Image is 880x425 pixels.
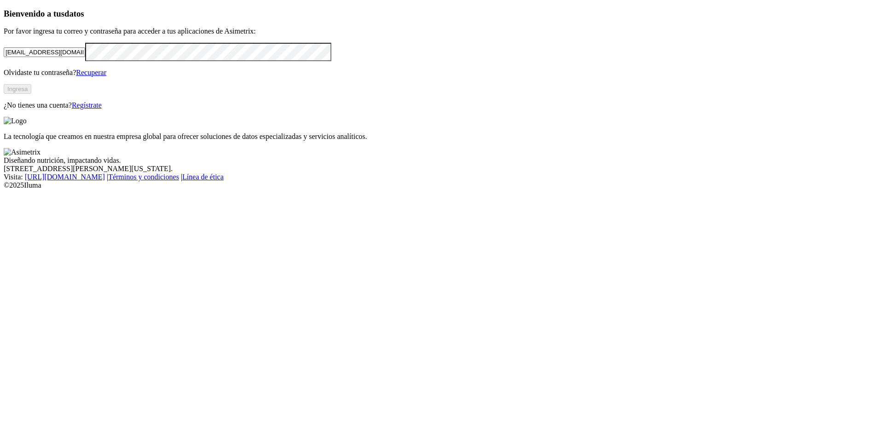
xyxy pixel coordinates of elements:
[76,69,106,76] a: Recuperar
[4,156,876,165] div: Diseñando nutrición, impactando vidas.
[108,173,179,181] a: Términos y condiciones
[4,181,876,190] div: © 2025 Iluma
[64,9,84,18] span: datos
[25,173,105,181] a: [URL][DOMAIN_NAME]
[4,101,876,109] p: ¿No tienes una cuenta?
[4,47,85,57] input: Tu correo
[4,132,876,141] p: La tecnología que creamos en nuestra empresa global para ofrecer soluciones de datos especializad...
[4,173,876,181] div: Visita : | |
[4,69,876,77] p: Olvidaste tu contraseña?
[4,117,27,125] img: Logo
[4,165,876,173] div: [STREET_ADDRESS][PERSON_NAME][US_STATE].
[72,101,102,109] a: Regístrate
[4,9,876,19] h3: Bienvenido a tus
[4,84,31,94] button: Ingresa
[4,148,41,156] img: Asimetrix
[4,27,876,35] p: Por favor ingresa tu correo y contraseña para acceder a tus aplicaciones de Asimetrix:
[182,173,224,181] a: Línea de ética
